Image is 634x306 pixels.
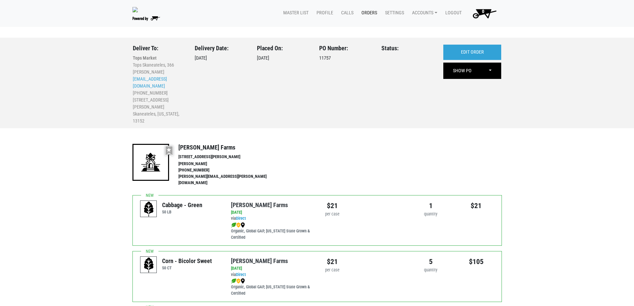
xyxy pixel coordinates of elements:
span: 11757 [319,55,331,61]
div: [DATE] [257,45,309,125]
div: per case [322,267,342,273]
li: [STREET_ADDRESS][PERSON_NAME] [133,97,185,111]
li: Tops Skaneateles, 366 [133,62,185,69]
h3: Status: [381,45,434,52]
a: Direct [236,272,246,277]
div: $105 [459,256,494,267]
a: SHOW PO [444,63,481,79]
div: $21 [322,256,342,267]
a: EDIT ORDER [443,45,501,60]
a: Orders [356,7,380,19]
img: 19-7441ae2ccb79c876ff41c34f3bd0da69.png [132,144,169,180]
a: [EMAIL_ADDRESS][DOMAIN_NAME] [133,76,167,89]
a: Profile [311,7,336,19]
li: [PERSON_NAME] [178,161,281,167]
li: [STREET_ADDRESS][PERSON_NAME] [178,154,281,160]
a: Calls [336,7,356,19]
img: map_marker-0e94453035b3232a4d21701695807de9.png [241,222,245,228]
a: Master List [278,7,311,19]
span: 0 [482,9,484,14]
a: 0 [464,7,502,20]
li: Skaneateles, [US_STATE], 13152 [133,111,185,125]
h3: PO Number: [319,45,371,52]
div: via [231,265,312,297]
a: Direct [236,216,246,221]
li: [PERSON_NAME] [133,69,185,76]
span: quantity [424,211,437,216]
img: Cart [470,7,499,20]
a: Settings [380,7,407,19]
div: 1 [413,200,449,211]
div: $21 [459,200,494,211]
img: leaf-e5c59151409436ccce96b2ca1b28e03c.png [231,278,236,284]
h3: Deliver To: [133,45,185,52]
div: per case [322,211,342,217]
img: 279edf242af8f9d49a69d9d2afa010fb.png [132,7,138,12]
div: Organic, Global GAP, [US_STATE] State Grown & Certified [231,222,312,241]
img: safety-e55c860ca8c00a9c171001a62a92dabd.png [236,222,241,228]
li: [PHONE_NUMBER] [133,90,185,97]
a: [PERSON_NAME] Farms [231,201,288,208]
div: via [231,209,312,241]
a: [PERSON_NAME] Farms [231,257,288,264]
img: placeholder-variety-43d6402dacf2d531de610a020419775a.svg [140,257,157,273]
h4: [PERSON_NAME] Farms [178,144,281,151]
h3: Placed On: [257,45,309,52]
b: Tops Market [133,55,156,61]
div: [DATE] [195,45,247,125]
li: [PHONE_NUMBER] [178,167,281,173]
div: Cabbage - Green [162,200,202,209]
div: [DATE] [231,265,312,272]
li: [PERSON_NAME][EMAIL_ADDRESS][PERSON_NAME][DOMAIN_NAME] [178,173,281,186]
div: [DATE] [231,209,312,216]
div: Organic, Global GAP, [US_STATE] State Grown & Certified [231,278,312,297]
img: placeholder-variety-43d6402dacf2d531de610a020419775a.svg [140,201,157,217]
img: Powered by Big Wheelbarrow [132,16,160,21]
a: Accounts [407,7,440,19]
span: quantity [424,267,437,272]
h3: Delivery Date: [195,45,247,52]
div: 5 [413,256,449,267]
a: Logout [440,7,464,19]
img: map_marker-0e94453035b3232a4d21701695807de9.png [241,278,245,284]
h6: 50 CT [162,265,212,270]
div: Corn - Bicolor Sweet [162,256,212,265]
div: $21 [322,200,342,211]
h6: 50 LB [162,209,202,214]
img: leaf-e5c59151409436ccce96b2ca1b28e03c.png [231,222,236,228]
img: safety-e55c860ca8c00a9c171001a62a92dabd.png [236,278,241,284]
